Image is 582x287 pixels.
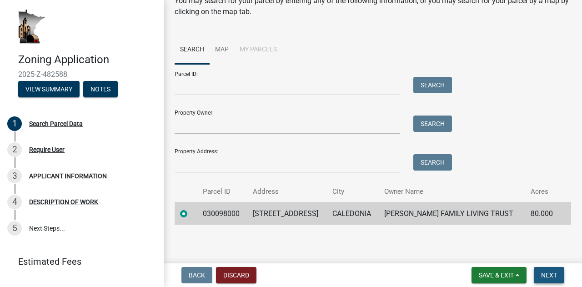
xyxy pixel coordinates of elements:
[29,121,83,127] div: Search Parcel Data
[197,181,247,202] th: Parcel ID
[18,10,45,44] img: Houston County, Minnesota
[379,202,525,225] td: [PERSON_NAME] FAMILY LIVING TRUST
[534,267,564,283] button: Next
[7,142,22,157] div: 2
[29,173,107,179] div: APPLICANT INFORMATION
[413,116,452,132] button: Search
[413,154,452,171] button: Search
[7,169,22,183] div: 3
[7,252,149,271] a: Estimated Fees
[18,86,80,93] wm-modal-confirm: Summary
[541,272,557,279] span: Next
[379,181,525,202] th: Owner Name
[525,202,560,225] td: 80.000
[472,267,527,283] button: Save & Exit
[327,202,379,225] td: CALEDONIA
[7,195,22,209] div: 4
[181,267,212,283] button: Back
[18,70,145,79] span: 2025-Z-482588
[247,202,327,225] td: [STREET_ADDRESS]
[327,181,379,202] th: City
[175,35,210,65] a: Search
[7,116,22,131] div: 1
[210,35,234,65] a: Map
[525,181,560,202] th: Acres
[247,181,327,202] th: Address
[197,202,247,225] td: 030098000
[7,221,22,236] div: 5
[29,146,65,153] div: Require User
[189,272,205,279] span: Back
[18,81,80,97] button: View Summary
[413,77,452,93] button: Search
[83,86,118,93] wm-modal-confirm: Notes
[83,81,118,97] button: Notes
[29,199,98,205] div: DESCRIPTION OF WORK
[479,272,514,279] span: Save & Exit
[18,53,156,66] h4: Zoning Application
[216,267,256,283] button: Discard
